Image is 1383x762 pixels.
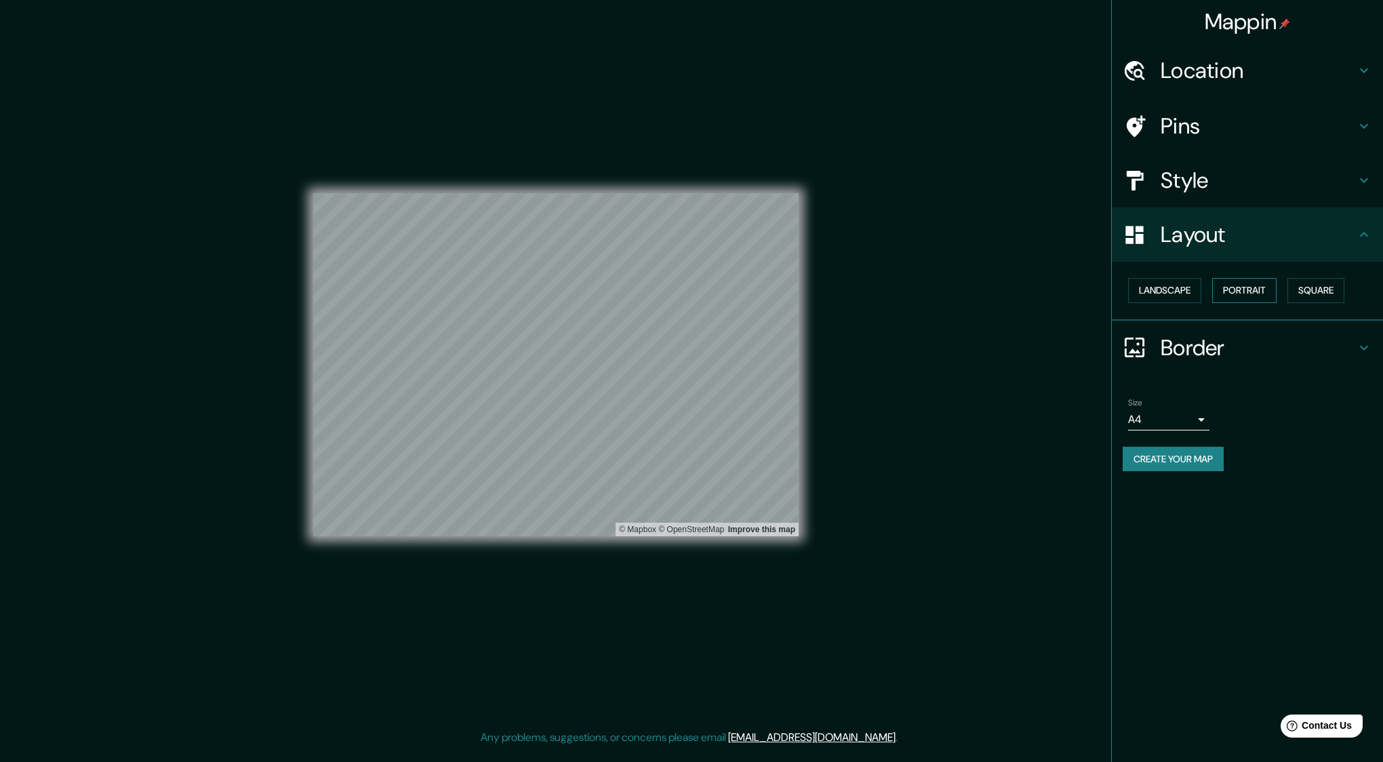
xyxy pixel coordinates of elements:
p: Any problems, suggestions, or concerns please email . [481,729,898,746]
div: Pins [1112,99,1383,153]
a: OpenStreetMap [658,525,724,534]
button: Portrait [1212,278,1277,303]
div: Border [1112,321,1383,375]
h4: Pins [1161,113,1356,140]
div: . [898,729,900,746]
h4: Layout [1161,221,1356,248]
img: pin-icon.png [1279,18,1290,29]
div: Location [1112,43,1383,98]
div: Style [1112,153,1383,207]
button: Square [1287,278,1344,303]
a: Mapbox [619,525,656,534]
h4: Style [1161,167,1356,194]
h4: Location [1161,57,1356,84]
div: . [900,729,902,746]
label: Size [1128,397,1142,408]
button: Landscape [1128,278,1201,303]
div: Layout [1112,207,1383,262]
a: [EMAIL_ADDRESS][DOMAIN_NAME] [728,730,896,744]
button: Create your map [1123,447,1224,472]
h4: Mappin [1205,8,1291,35]
canvas: Map [313,193,799,536]
iframe: Help widget launcher [1262,709,1368,747]
div: A4 [1128,409,1209,430]
h4: Border [1161,334,1356,361]
a: Map feedback [728,525,795,534]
